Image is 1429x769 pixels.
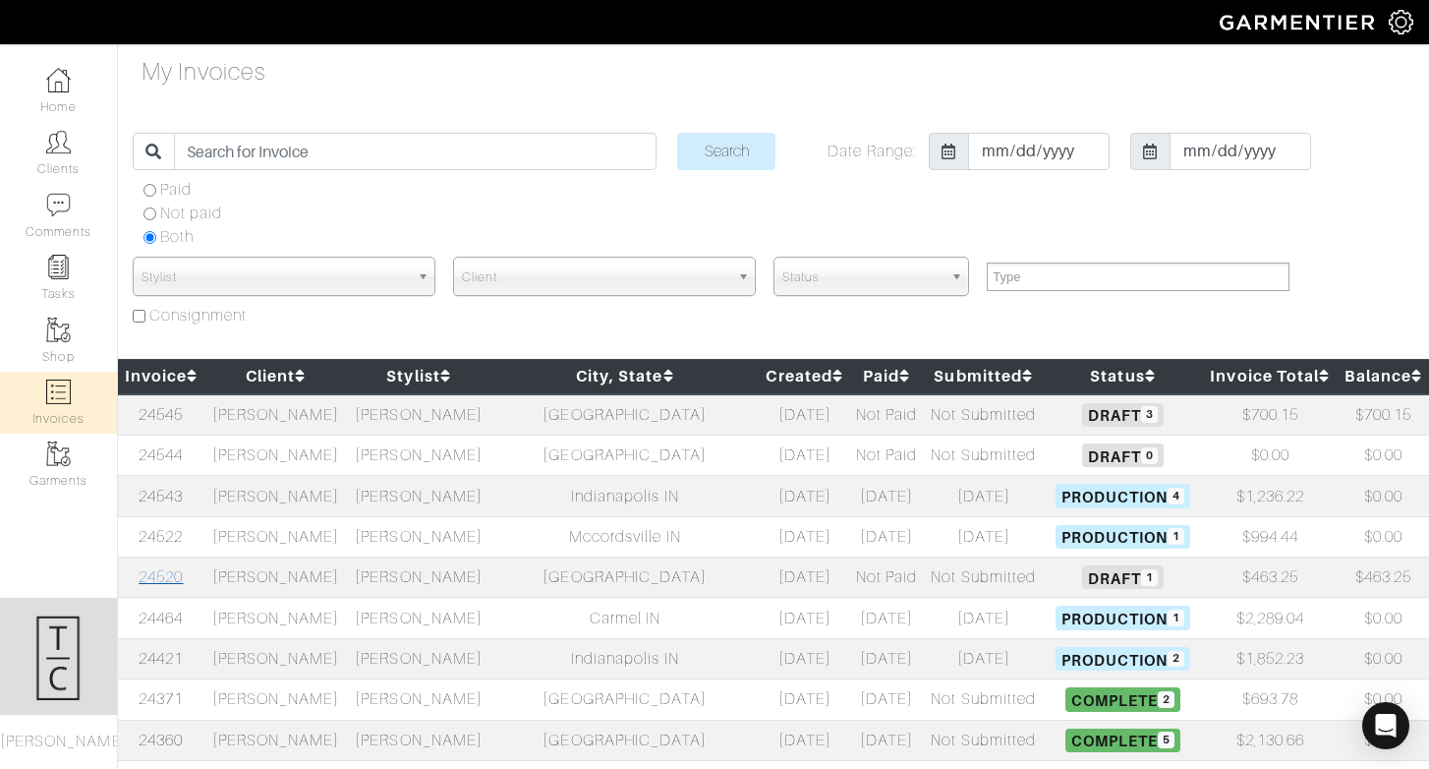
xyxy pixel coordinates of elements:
td: [DATE] [850,598,924,638]
span: Production [1056,647,1191,671]
input: Search [677,133,775,170]
a: 24545 [139,406,183,424]
img: garments-icon-b7da505a4dc4fd61783c78ac3ca0ef83fa9d6f193b1c9dc38574b1d14d53ca28.png [46,318,71,342]
img: dashboard-icon-dbcd8f5a0b271acd01030246c82b418ddd0df26cd7fceb0bd07c9910d44c42f6.png [46,68,71,92]
td: [PERSON_NAME] [204,558,348,598]
span: 0 [1141,447,1158,464]
td: [PERSON_NAME] [347,680,490,720]
span: Draft [1082,444,1164,467]
td: $0.00 [1338,680,1429,720]
img: garments-icon-b7da505a4dc4fd61783c78ac3ca0ef83fa9d6f193b1c9dc38574b1d14d53ca28.png [46,442,71,466]
span: 2 [1168,651,1184,668]
h4: My Invoices [142,58,266,87]
img: clients-icon-6bae9207a08558b7cb47a8932f037763ab4055f8c8b6bfacd5dc20c3e0201464.png [46,130,71,154]
td: $0.00 [1338,638,1429,679]
td: Carmel IN [490,598,760,638]
label: Paid [160,178,192,202]
span: 1 [1168,610,1184,626]
td: Indianapolis IN [490,476,760,516]
span: 2 [1158,691,1174,708]
span: Production [1056,606,1191,629]
td: [PERSON_NAME] [347,558,490,598]
td: [DATE] [924,476,1044,516]
a: 24360 [139,732,183,749]
td: [PERSON_NAME] [204,680,348,720]
td: Indianapolis IN [490,638,760,679]
td: [DATE] [850,680,924,720]
td: [GEOGRAPHIC_DATA] [490,680,760,720]
td: [DATE] [924,638,1044,679]
td: [PERSON_NAME] [204,720,348,760]
td: [PERSON_NAME] [204,598,348,638]
a: City, State [576,367,674,385]
input: Search for Invoice [174,133,657,170]
td: [PERSON_NAME] [204,638,348,679]
td: [PERSON_NAME] [347,598,490,638]
div: Open Intercom Messenger [1362,702,1409,749]
td: $2,289.04 [1203,598,1338,638]
a: Submitted [934,367,1033,385]
span: Draft [1082,403,1164,427]
td: Not Paid [850,394,924,436]
td: $1,852.23 [1203,638,1338,679]
a: 24543 [139,488,183,505]
td: [PERSON_NAME] [204,394,348,436]
td: [PERSON_NAME] [204,435,348,475]
td: [DATE] [760,638,850,679]
td: [PERSON_NAME] [347,435,490,475]
td: Not Submitted [924,558,1044,598]
span: Client [462,258,729,297]
a: Stylist [386,367,450,385]
td: $0.00 [1338,476,1429,516]
td: [DATE] [760,558,850,598]
span: 1 [1168,528,1184,545]
td: [PERSON_NAME] [347,476,490,516]
td: $994.44 [1203,516,1338,557]
td: [GEOGRAPHIC_DATA] [490,435,760,475]
td: [GEOGRAPHIC_DATA] [490,558,760,598]
td: [DATE] [924,598,1044,638]
td: $0.00 [1338,516,1429,557]
td: $463.25 [1203,558,1338,598]
label: Consignment [149,304,248,327]
a: Client [246,367,306,385]
td: [DATE] [760,435,850,475]
td: [DATE] [850,720,924,760]
td: $700.15 [1338,394,1429,436]
td: Not Paid [850,558,924,598]
td: [DATE] [924,516,1044,557]
img: garmentier-logo-header-white-b43fb05a5012e4ada735d5af1a66efaba907eab6374d6393d1fbf88cb4ef424d.png [1210,5,1389,39]
span: Status [782,258,943,297]
span: Production [1056,525,1191,549]
img: gear-icon-white-bd11855cb880d31180b6d7d6211b90ccbf57a29d726f0c71d8c61bd08dd39cc2.png [1389,10,1413,34]
span: Complete [1065,729,1180,752]
td: $0.00 [1338,435,1429,475]
td: [DATE] [760,394,850,436]
img: comment-icon-a0a6a9ef722e966f86d9cbdc48e553b5cf19dbc54f86b18d962a5391bc8f6eb6.png [46,193,71,217]
span: Stylist [142,258,409,297]
span: 3 [1141,406,1158,423]
label: Both [160,225,194,249]
span: 4 [1168,488,1184,504]
td: Not Paid [850,435,924,475]
td: $0.00 [1338,598,1429,638]
td: $1,236.22 [1203,476,1338,516]
label: Date Range: [828,140,916,163]
a: Paid [863,367,910,385]
img: orders-icon-0abe47150d42831381b5fb84f609e132dff9fe21cb692f30cb5eec754e2cba89.png [46,380,71,404]
label: Not paid [160,202,222,225]
a: 24464 [139,610,183,627]
td: [DATE] [850,476,924,516]
td: [GEOGRAPHIC_DATA] [490,394,760,436]
td: Not Submitted [924,435,1044,475]
td: Mccordsville IN [490,516,760,557]
td: [DATE] [850,516,924,557]
td: [GEOGRAPHIC_DATA] [490,720,760,760]
span: 1 [1141,569,1158,586]
td: $463.25 [1338,558,1429,598]
span: 5 [1158,732,1174,748]
a: 24520 [139,568,183,586]
span: Complete [1065,687,1180,711]
td: [PERSON_NAME] [204,476,348,516]
td: Not Submitted [924,680,1044,720]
